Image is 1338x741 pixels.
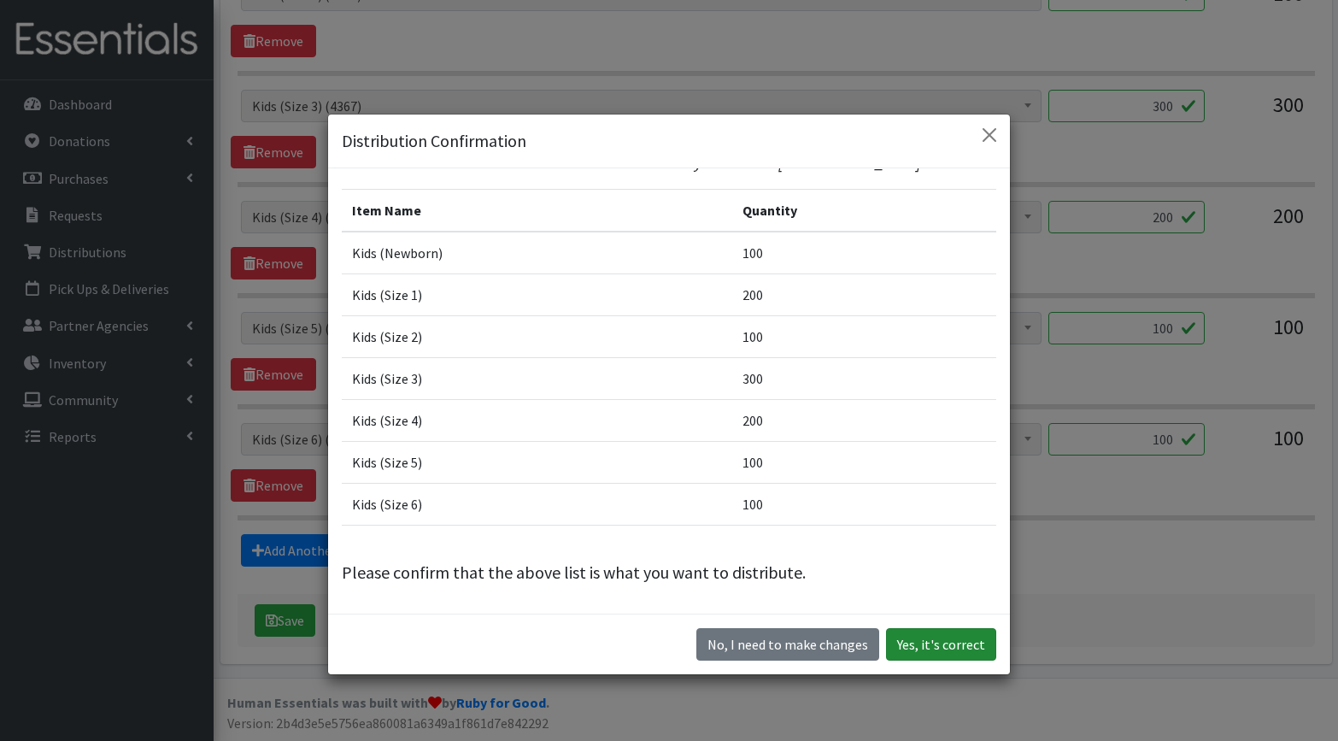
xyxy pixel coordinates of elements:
[732,274,996,316] td: 200
[696,628,879,661] button: No I need to make changes
[342,442,732,484] td: Kids (Size 5)
[732,484,996,526] td: 100
[342,128,526,154] h5: Distribution Confirmation
[342,232,732,274] td: Kids (Newborn)
[886,628,996,661] button: Yes, it's correct
[342,400,732,442] td: Kids (Size 4)
[342,274,732,316] td: Kids (Size 1)
[732,442,996,484] td: 100
[732,358,996,400] td: 300
[342,484,732,526] td: Kids (Size 6)
[976,121,1003,149] button: Close
[342,190,732,232] th: Item Name
[342,358,732,400] td: Kids (Size 3)
[342,316,732,358] td: Kids (Size 2)
[732,190,996,232] th: Quantity
[732,316,996,358] td: 100
[342,560,996,585] p: Please confirm that the above list is what you want to distribute.
[732,232,996,274] td: 100
[732,400,996,442] td: 200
